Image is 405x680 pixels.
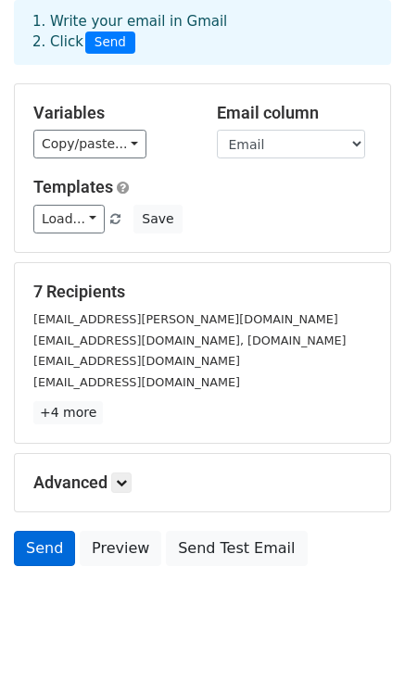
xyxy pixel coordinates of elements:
a: Send Test Email [166,531,307,566]
small: [EMAIL_ADDRESS][DOMAIN_NAME] [33,375,240,389]
span: Send [85,31,135,54]
small: [EMAIL_ADDRESS][DOMAIN_NAME], [DOMAIN_NAME][EMAIL_ADDRESS][DOMAIN_NAME] [33,334,347,369]
a: Copy/paste... [33,130,146,158]
h5: Variables [33,103,189,123]
a: Send [14,531,75,566]
small: [EMAIL_ADDRESS][PERSON_NAME][DOMAIN_NAME] [33,312,338,326]
button: Save [133,205,182,233]
a: +4 more [33,401,103,424]
h5: Advanced [33,472,372,493]
a: Load... [33,205,105,233]
div: 1. Write your email in Gmail 2. Click [19,11,386,54]
a: Preview [80,531,161,566]
div: Widżet czatu [312,591,405,680]
h5: Email column [217,103,373,123]
a: Templates [33,177,113,196]
h5: 7 Recipients [33,282,372,302]
iframe: Chat Widget [312,591,405,680]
